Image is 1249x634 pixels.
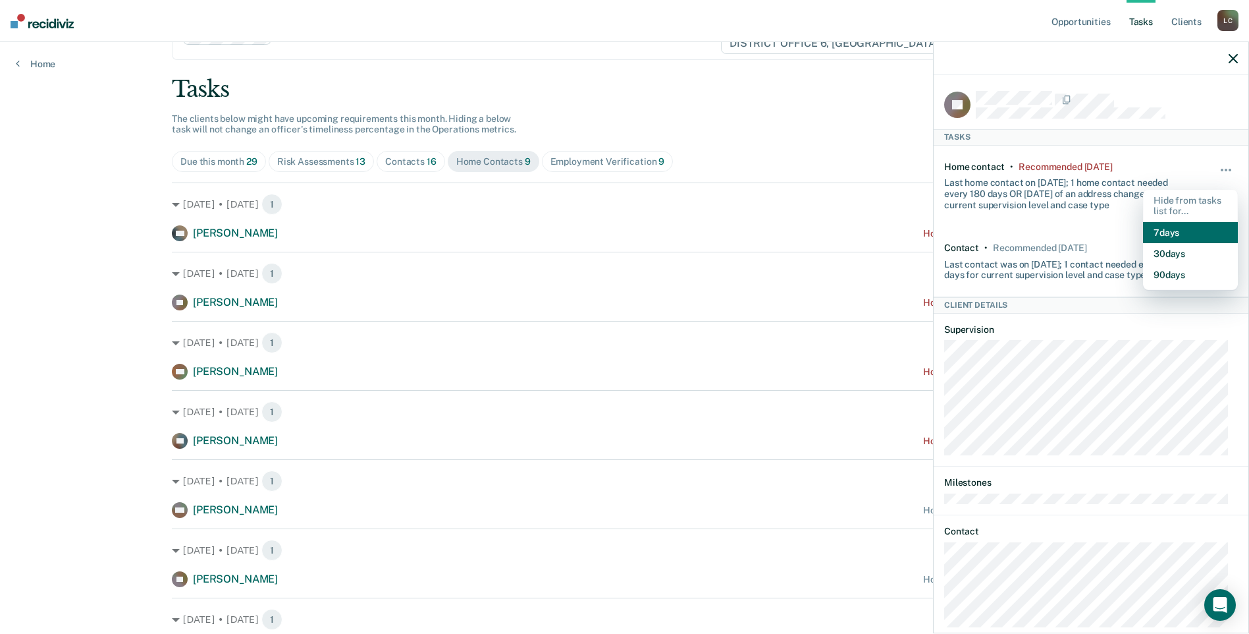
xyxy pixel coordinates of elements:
[944,526,1238,537] dt: Contact
[923,228,1077,239] div: Home contact recommended [DATE]
[172,471,1077,492] div: [DATE] • [DATE]
[261,263,282,284] span: 1
[1143,222,1238,243] button: 7 days
[385,156,437,167] div: Contacts
[180,156,257,167] div: Due this month
[721,33,957,54] span: DISTRICT OFFICE 6, [GEOGRAPHIC_DATA]
[923,505,1077,516] div: Home contact recommended [DATE]
[923,436,1077,447] div: Home contact recommended [DATE]
[172,194,1077,215] div: [DATE] • [DATE]
[193,296,278,308] span: [PERSON_NAME]
[261,194,282,215] span: 1
[193,504,278,516] span: [PERSON_NAME]
[1143,243,1238,264] button: 30 days
[934,129,1248,145] div: Tasks
[246,156,257,167] span: 29
[984,243,988,254] div: •
[261,540,282,561] span: 1
[172,540,1077,561] div: [DATE] • [DATE]
[261,609,282,630] span: 1
[923,297,1077,308] div: Home contact recommended [DATE]
[193,227,278,239] span: [PERSON_NAME]
[172,609,1077,630] div: [DATE] • [DATE]
[944,172,1189,210] div: Last home contact on [DATE]; 1 home contact needed every 180 days OR [DATE] of an address change ...
[172,76,1077,103] div: Tasks
[11,14,74,28] img: Recidiviz
[172,401,1077,422] div: [DATE] • [DATE]
[356,156,365,167] span: 13
[658,156,664,167] span: 9
[944,324,1238,335] dt: Supervision
[16,58,55,70] a: Home
[172,263,1077,284] div: [DATE] • [DATE]
[193,434,278,447] span: [PERSON_NAME]
[261,471,282,492] span: 1
[923,574,1077,585] div: Home contact recommended [DATE]
[993,243,1086,254] div: Recommended in 8 days
[1019,161,1112,173] div: Recommended 3 months ago
[172,332,1077,353] div: [DATE] • [DATE]
[944,477,1238,488] dt: Milestones
[261,332,282,353] span: 1
[525,156,531,167] span: 9
[1143,264,1238,285] button: 90 days
[944,243,979,254] div: Contact
[1217,10,1238,31] div: L C
[944,254,1189,281] div: Last contact was on [DATE]; 1 contact needed every 15 days for current supervision level and case...
[923,366,1077,378] div: Home contact recommended [DATE]
[1143,190,1238,223] div: Hide from tasks list for...
[1010,161,1013,173] div: •
[193,573,278,585] span: [PERSON_NAME]
[172,113,516,135] span: The clients below might have upcoming requirements this month. Hiding a below task will not chang...
[944,161,1005,173] div: Home contact
[1204,589,1236,621] div: Open Intercom Messenger
[427,156,437,167] span: 16
[550,156,665,167] div: Employment Verification
[456,156,531,167] div: Home Contacts
[277,156,365,167] div: Risk Assessments
[261,401,282,422] span: 1
[193,365,278,378] span: [PERSON_NAME]
[934,297,1248,313] div: Client Details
